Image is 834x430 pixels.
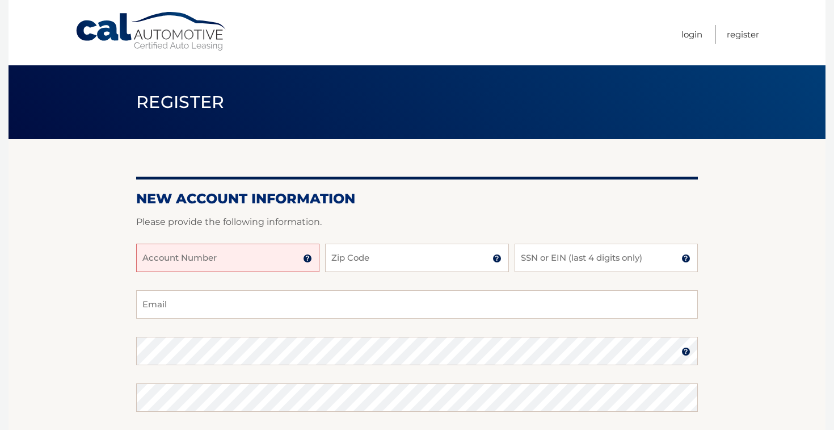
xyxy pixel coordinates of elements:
img: tooltip.svg [492,254,502,263]
h2: New Account Information [136,190,698,207]
input: SSN or EIN (last 4 digits only) [515,244,698,272]
p: Please provide the following information. [136,214,698,230]
input: Zip Code [325,244,508,272]
a: Cal Automotive [75,11,228,52]
img: tooltip.svg [303,254,312,263]
a: Register [727,25,759,44]
input: Email [136,290,698,319]
input: Account Number [136,244,319,272]
a: Login [681,25,702,44]
img: tooltip.svg [681,347,690,356]
img: tooltip.svg [681,254,690,263]
span: Register [136,91,225,112]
